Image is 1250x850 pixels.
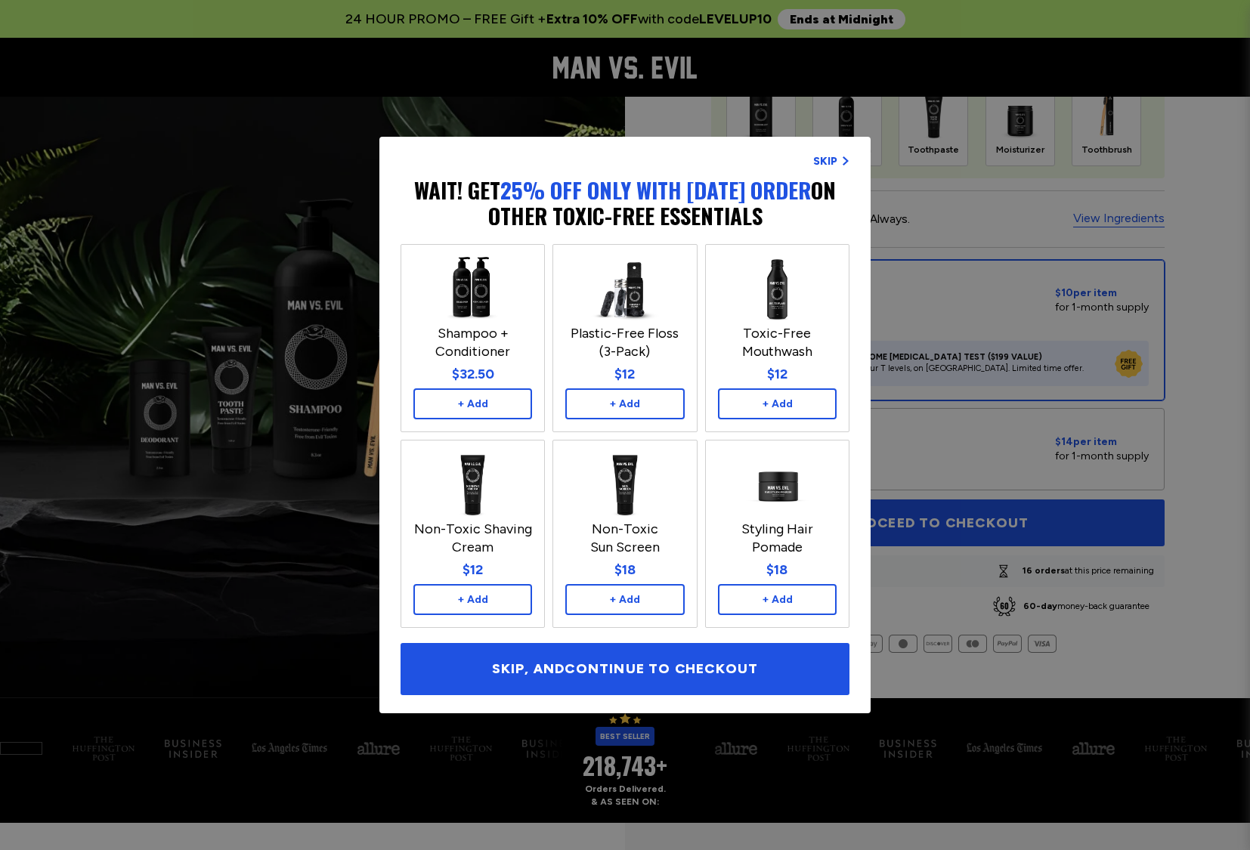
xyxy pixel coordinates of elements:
img: Shampoo + Conditioner [442,257,504,320]
p: $ 32.50 [452,366,494,384]
p: $ 18 [766,561,787,580]
div: + Add [565,388,684,419]
p: Toxic-Free Mouthwash [718,325,837,361]
div: + Add [718,584,837,615]
div: SKIP, AND CONTINUE TO CHECKOUT [401,643,849,696]
img: Plastic-Free Floss (3-Pack) [591,257,659,320]
span: 25% OFF only with [DATE] order [500,173,811,206]
p: Styling Hair Pomade [718,521,837,557]
p: Non-Toxic Shaving Cream [413,521,532,557]
p: $ 12 [767,366,787,384]
div: + Add [718,388,837,419]
p: $ 12 [463,561,483,580]
p: Shampoo + Conditioner [413,325,532,361]
div: SKIP [401,155,849,168]
p: Plastic-Free Floss (3-Pack) [565,325,684,361]
p: $ 12 [614,366,635,384]
img: Styling Hair Pomade [744,453,809,516]
img: Non-Toxic Shaving Cream [459,453,486,516]
p: $ 18 [614,561,636,580]
div: + Add [413,584,532,615]
img: Non-Toxic<br />Sun Screen [611,453,638,516]
div: + Add [565,584,684,615]
p: Non-Toxic Sun Screen [590,521,660,557]
h2: Wait! Get ON OTHER TOXIC-FREE essentials [401,177,849,230]
div: + Add [413,388,532,419]
img: Toxic-Free Mouthwash [765,257,790,320]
